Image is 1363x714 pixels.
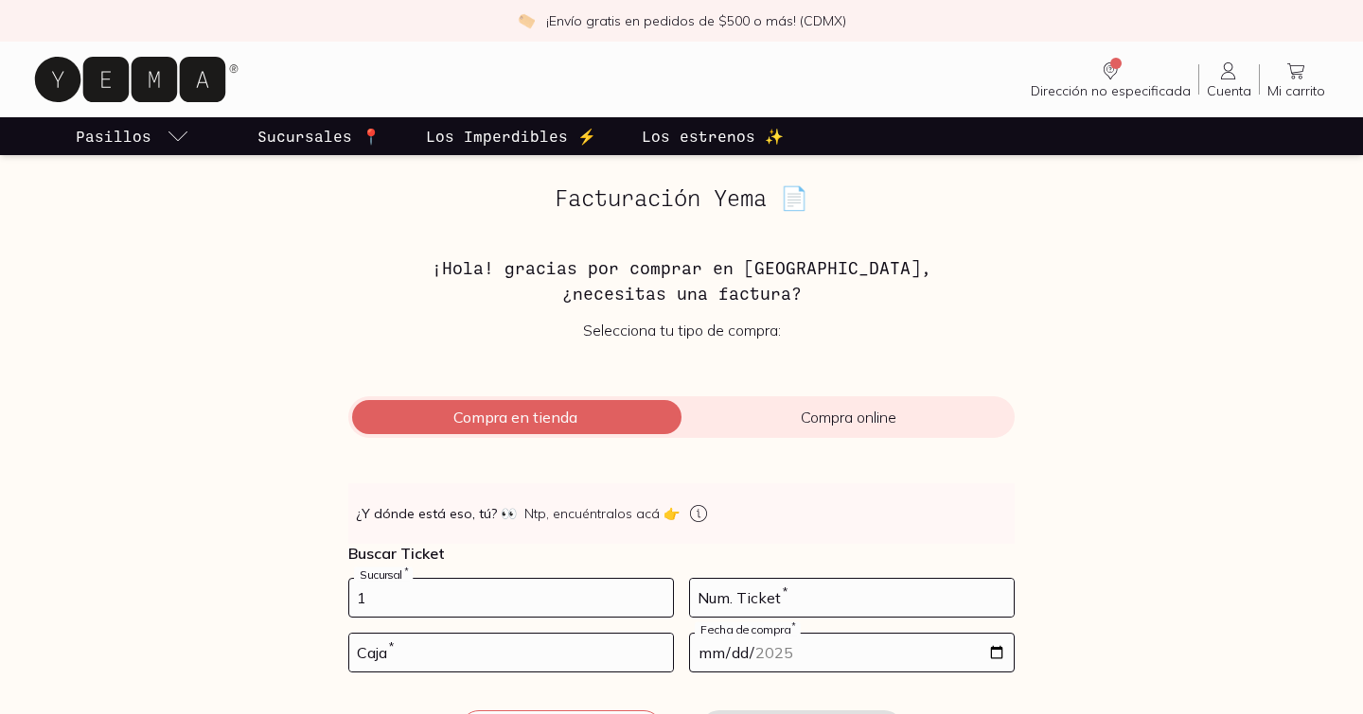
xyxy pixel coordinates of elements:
p: Los Imperdibles ⚡️ [426,125,596,148]
h2: Facturación Yema 📄 [348,185,1015,210]
span: Mi carrito [1267,82,1325,99]
span: Dirección no especificada [1031,82,1191,99]
span: Compra en tienda [348,408,681,427]
a: Sucursales 📍 [254,117,384,155]
img: check [518,12,535,29]
p: ¡Envío gratis en pedidos de $500 o más! (CDMX) [546,11,846,30]
p: Buscar Ticket [348,544,1015,563]
a: Dirección no especificada [1023,60,1198,99]
a: Los Imperdibles ⚡️ [422,117,600,155]
strong: ¿Y dónde está eso, tú? [356,504,517,523]
span: Ntp, encuéntralos acá 👉 [524,504,680,523]
label: Sucursal [354,567,413,582]
p: Sucursales 📍 [257,125,381,148]
a: Mi carrito [1260,60,1333,99]
p: Pasillos [76,125,151,148]
span: 👀 [501,504,517,523]
span: Compra online [681,408,1015,427]
input: 14-05-2023 [690,634,1014,671]
span: Cuenta [1207,82,1251,99]
label: Fecha de compra [695,622,801,636]
p: Los estrenos ✨ [642,125,784,148]
p: Selecciona tu tipo de compra: [348,321,1015,340]
a: pasillo-todos-link [72,117,193,155]
input: 728 [349,579,673,617]
h3: ¡Hola! gracias por comprar en [GEOGRAPHIC_DATA], ¿necesitas una factura? [348,255,1015,305]
input: 123 [690,579,1014,617]
a: Los estrenos ✨ [638,117,788,155]
input: 03 [349,634,673,671]
a: Cuenta [1199,60,1259,99]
